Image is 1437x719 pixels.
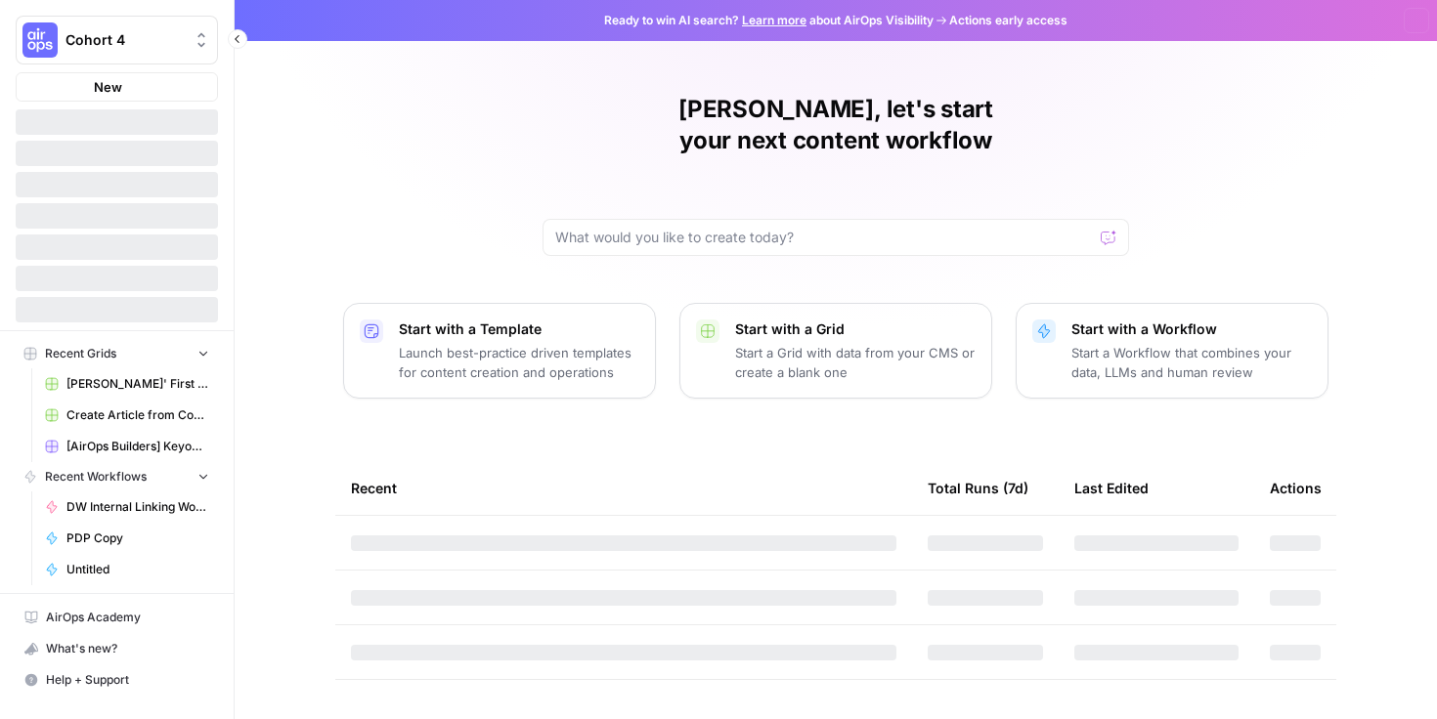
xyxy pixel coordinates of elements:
span: Untitled [66,561,209,578]
a: AirOps Academy [16,602,218,633]
span: [AirOps Builders] Keyowrd -> Content Brief -> Article [66,438,209,455]
div: What's new? [17,634,217,663]
span: Recent Workflows [45,468,147,486]
div: Recent [351,461,896,515]
h1: [PERSON_NAME], let's start your next content workflow [543,94,1129,156]
span: Cohort 4 [65,30,184,50]
p: Start with a Grid [735,319,976,339]
button: Recent Grids [16,339,218,368]
button: Recent Workflows [16,462,218,491]
span: New [94,77,122,97]
a: [AirOps Builders] Keyowrd -> Content Brief -> Article [36,431,218,462]
button: Start with a GridStart a Grid with data from your CMS or create a blank one [679,303,992,399]
a: Learn more [742,13,806,27]
a: PDP Copy [36,523,218,554]
a: Create Article from Content Brief - Fork Grid [36,400,218,431]
button: What's new? [16,633,218,664]
img: Cohort 4 Logo [22,22,58,58]
input: What would you like to create today? [555,228,1093,247]
span: Ready to win AI search? about AirOps Visibility [604,12,934,29]
button: Help + Support [16,664,218,696]
p: Start a Workflow that combines your data, LLMs and human review [1071,343,1312,382]
p: Start a Grid with data from your CMS or create a blank one [735,343,976,382]
button: Start with a TemplateLaunch best-practice driven templates for content creation and operations [343,303,656,399]
div: Total Runs (7d) [928,461,1028,515]
p: Start with a Workflow [1071,319,1312,339]
span: Actions early access [949,12,1067,29]
p: Launch best-practice driven templates for content creation and operations [399,343,639,382]
span: PDP Copy [66,529,209,547]
span: Help + Support [46,671,209,689]
span: Recent Grids [45,345,116,362]
a: DW Internal Linking Workflow [36,491,218,523]
p: Start with a Template [399,319,639,339]
div: Last Edited [1074,461,1149,515]
span: [PERSON_NAME]' First Flow Grid [66,375,209,393]
span: DW Internal Linking Workflow [66,498,209,516]
a: [PERSON_NAME]' First Flow Grid [36,368,218,400]
span: Create Article from Content Brief - Fork Grid [66,406,209,424]
button: Workspace: Cohort 4 [16,16,218,64]
button: New [16,72,218,102]
button: Start with a WorkflowStart a Workflow that combines your data, LLMs and human review [1016,303,1328,399]
span: AirOps Academy [46,609,209,626]
div: Actions [1270,461,1322,515]
a: Untitled [36,554,218,585]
